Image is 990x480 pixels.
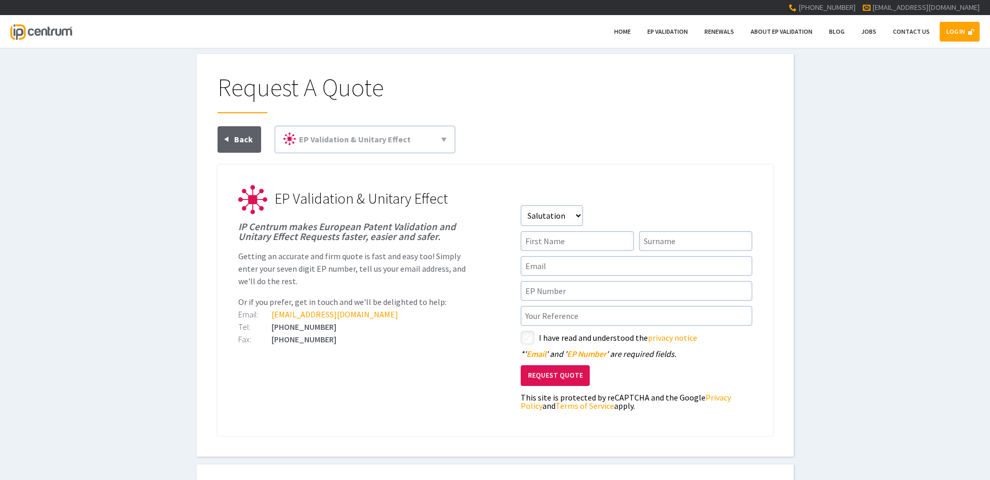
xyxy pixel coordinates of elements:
a: [EMAIL_ADDRESS][DOMAIN_NAME] [272,309,398,319]
h1: IP Centrum makes European Patent Validation and Unitary Effect Requests faster, easier and safer. [238,222,470,242]
h1: Request A Quote [218,75,773,113]
span: EP Validation [647,28,688,35]
a: About EP Validation [744,22,819,42]
a: Home [607,22,638,42]
span: Email [526,349,546,359]
a: EP Validation [641,22,695,42]
a: Blog [822,22,851,42]
div: [PHONE_NUMBER] [238,335,470,343]
a: Back [218,126,261,153]
a: Contact Us [886,22,937,42]
label: styled-checkbox [521,331,534,344]
a: Renewals [698,22,741,42]
label: I have read and understood the [539,331,752,344]
div: Fax: [238,335,272,343]
span: EP Validation & Unitary Effect [275,189,448,208]
button: Request Quote [521,365,590,386]
p: Or if you prefer, get in touch and we'll be delighted to help: [238,296,470,308]
p: Getting an accurate and firm quote is fast and easy too! Simply enter your seven digit EP number,... [238,250,470,287]
input: Your Reference [521,306,752,326]
a: Terms of Service [555,401,614,411]
a: IP Centrum [10,15,72,48]
div: Email: [238,310,272,318]
input: Surname [639,231,752,251]
div: [PHONE_NUMBER] [238,323,470,331]
div: This site is protected by reCAPTCHA and the Google and apply. [521,393,752,410]
a: EP Validation & Unitary Effect [279,130,451,149]
span: [PHONE_NUMBER] [798,3,856,12]
span: Back [234,134,253,144]
input: First Name [521,231,634,251]
span: Jobs [861,28,876,35]
span: Contact Us [893,28,930,35]
a: Privacy Policy [521,392,731,411]
a: [EMAIL_ADDRESS][DOMAIN_NAME] [872,3,980,12]
span: EP Number [567,349,606,359]
span: Renewals [704,28,734,35]
span: EP Validation & Unitary Effect [299,134,411,144]
span: Home [614,28,631,35]
input: Email [521,256,752,276]
a: privacy notice [648,332,697,343]
span: Blog [829,28,845,35]
div: Tel: [238,323,272,331]
span: About EP Validation [751,28,812,35]
a: LOG IN [940,22,980,42]
a: Jobs [855,22,883,42]
div: ' ' and ' ' are required fields. [521,350,752,358]
input: EP Number [521,281,752,301]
